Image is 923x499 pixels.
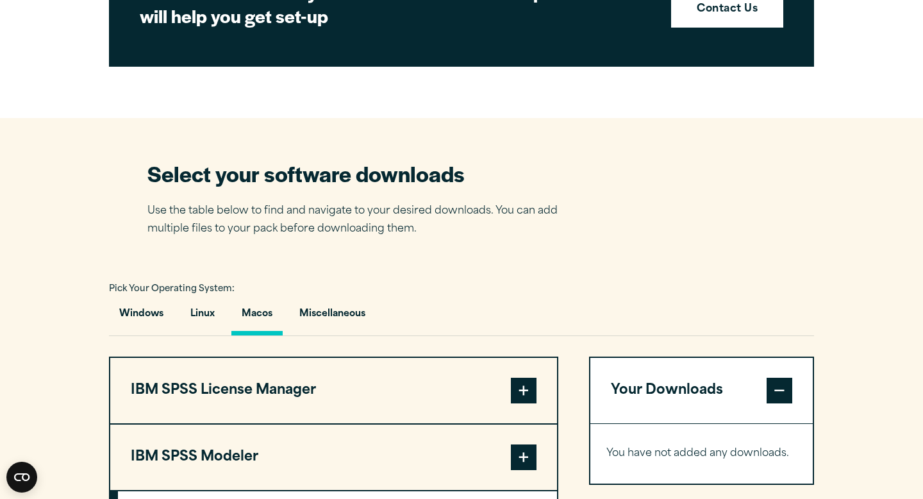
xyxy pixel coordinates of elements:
span: Pick Your Operating System: [109,285,235,293]
strong: Contact Us [697,1,758,18]
button: Linux [180,299,225,335]
button: IBM SPSS Modeler [110,425,557,490]
h2: Select your software downloads [147,159,577,188]
p: You have not added any downloads. [606,444,797,463]
button: Macos [231,299,283,335]
button: Your Downloads [590,358,813,423]
div: Your Downloads [590,423,813,484]
button: Miscellaneous [289,299,376,335]
button: Open CMP widget [6,462,37,493]
button: IBM SPSS License Manager [110,358,557,423]
p: Use the table below to find and navigate to your desired downloads. You can add multiple files to... [147,202,577,239]
button: Windows [109,299,174,335]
